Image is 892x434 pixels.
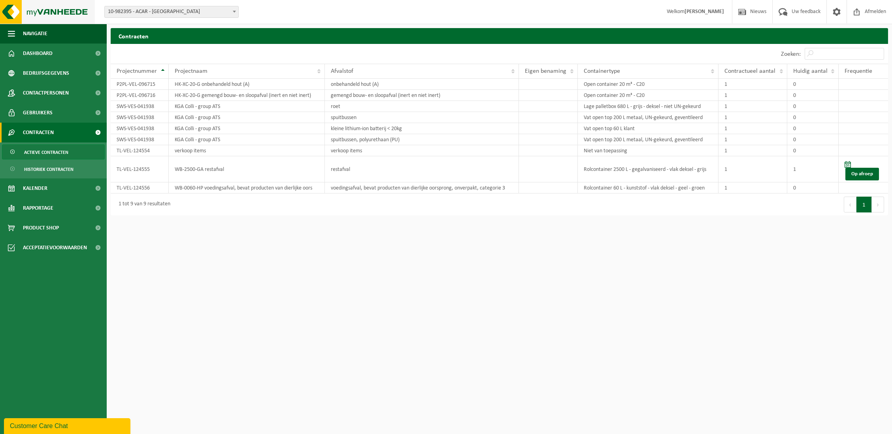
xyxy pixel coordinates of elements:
[111,123,169,134] td: SWS-VES-041938
[23,63,69,83] span: Bedrijfsgegevens
[169,134,324,145] td: KGA Colli - group ATS
[719,134,787,145] td: 1
[787,156,839,182] td: 1
[104,6,239,18] span: 10-982395 - ACAR - SINT-NIKLAAS
[844,197,856,212] button: Previous
[578,79,719,90] td: Open container 20 m³ - C20
[719,145,787,156] td: 1
[24,145,68,160] span: Actieve contracten
[578,123,719,134] td: Vat open top 60 L klant
[169,79,324,90] td: HK-XC-20-G onbehandeld hout (A)
[115,197,170,212] div: 1 tot 9 van 9 resultaten
[325,79,519,90] td: onbehandeld hout (A)
[111,90,169,101] td: P2PL-VEL-096716
[325,112,519,123] td: spuitbussen
[23,123,54,142] span: Contracten
[169,112,324,123] td: KGA Colli - group ATS
[787,101,839,112] td: 0
[724,68,775,74] span: Contractueel aantal
[105,6,238,17] span: 10-982395 - ACAR - SINT-NIKLAAS
[23,83,69,103] span: Contactpersonen
[578,134,719,145] td: Vat open top 200 L metaal, UN-gekeurd, geventileerd
[111,101,169,112] td: SWS-VES-041938
[111,28,888,44] h2: Contracten
[525,68,566,74] span: Eigen benaming
[111,182,169,193] td: TL-VEL-124556
[111,145,169,156] td: TL-VEL-124554
[578,112,719,123] td: Vat open top 200 L metaal, UN-gekeurd, geventileerd
[169,101,324,112] td: KGA Colli - group ATS
[325,182,519,193] td: voedingsafval, bevat producten van dierlijke oorsprong, onverpakt, categorie 3
[719,79,787,90] td: 1
[578,145,719,156] td: Niet van toepassing
[787,90,839,101] td: 0
[325,90,519,101] td: gemengd bouw- en sloopafval (inert en niet inert)
[111,112,169,123] td: SWS-VES-041938
[719,123,787,134] td: 1
[325,156,519,182] td: restafval
[23,218,59,238] span: Product Shop
[169,182,324,193] td: WB-0060-HP voedingsafval, bevat producten van dierlijke oors
[578,101,719,112] td: Lage palletbox 680 L - grijs - deksel - niet UN-gekeurd
[787,182,839,193] td: 0
[117,68,157,74] span: Projectnummer
[169,90,324,101] td: HK-XC-20-G gemengd bouw- en sloopafval (inert en niet inert)
[787,79,839,90] td: 0
[719,90,787,101] td: 1
[787,134,839,145] td: 0
[719,112,787,123] td: 1
[2,161,105,176] a: Historiek contracten
[719,101,787,112] td: 1
[787,123,839,134] td: 0
[23,178,47,198] span: Kalender
[872,197,884,212] button: Next
[2,144,105,159] a: Actieve contracten
[331,68,353,74] span: Afvalstof
[111,156,169,182] td: TL-VEL-124555
[111,134,169,145] td: SWS-VES-041938
[719,156,787,182] td: 1
[325,101,519,112] td: roet
[23,24,47,44] span: Navigatie
[169,145,324,156] td: verkoop items
[325,134,519,145] td: spuitbussen, polyurethaan (PU)
[578,156,719,182] td: Rolcontainer 2500 L - gegalvaniseerd - vlak deksel - grijs
[578,182,719,193] td: Rolcontainer 60 L - kunststof - vlak deksel - geel - groen
[685,9,724,15] strong: [PERSON_NAME]
[856,197,872,212] button: 1
[23,198,53,218] span: Rapportage
[325,123,519,134] td: kleine lithium-ion batterij < 20kg
[23,238,87,258] span: Acceptatievoorwaarden
[793,68,828,74] span: Huidig aantal
[169,123,324,134] td: KGA Colli - group ATS
[24,162,74,177] span: Historiek contracten
[787,145,839,156] td: 0
[845,168,879,180] a: Op afroep
[787,112,839,123] td: 0
[111,79,169,90] td: P2PL-VEL-096715
[169,156,324,182] td: WB-2500-GA restafval
[4,417,132,434] iframe: chat widget
[175,68,207,74] span: Projectnaam
[325,145,519,156] td: verkoop items
[845,68,872,74] span: Frequentie
[584,68,620,74] span: Containertype
[719,182,787,193] td: 1
[781,51,801,57] label: Zoeken:
[23,103,53,123] span: Gebruikers
[578,90,719,101] td: Open container 20 m³ - C20
[23,44,53,63] span: Dashboard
